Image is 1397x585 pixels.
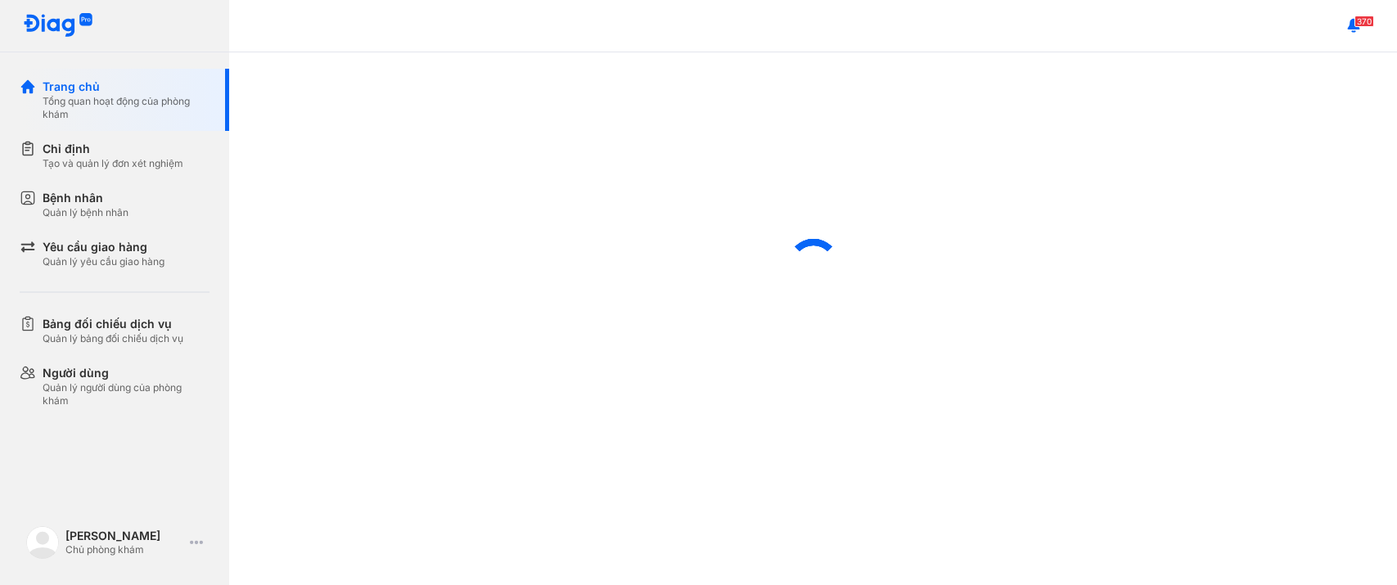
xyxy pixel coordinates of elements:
[43,79,210,95] div: Trang chủ
[65,529,183,543] div: [PERSON_NAME]
[43,365,210,381] div: Người dùng
[43,95,210,121] div: Tổng quan hoạt động của phòng khám
[1354,16,1374,27] span: 370
[43,316,183,332] div: Bảng đối chiếu dịch vụ
[23,13,93,38] img: logo
[43,157,183,170] div: Tạo và quản lý đơn xét nghiệm
[43,332,183,345] div: Quản lý bảng đối chiếu dịch vụ
[43,381,210,407] div: Quản lý người dùng của phòng khám
[26,526,59,559] img: logo
[43,239,164,255] div: Yêu cầu giao hàng
[43,206,128,219] div: Quản lý bệnh nhân
[43,255,164,268] div: Quản lý yêu cầu giao hàng
[65,543,183,556] div: Chủ phòng khám
[43,141,183,157] div: Chỉ định
[43,190,128,206] div: Bệnh nhân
